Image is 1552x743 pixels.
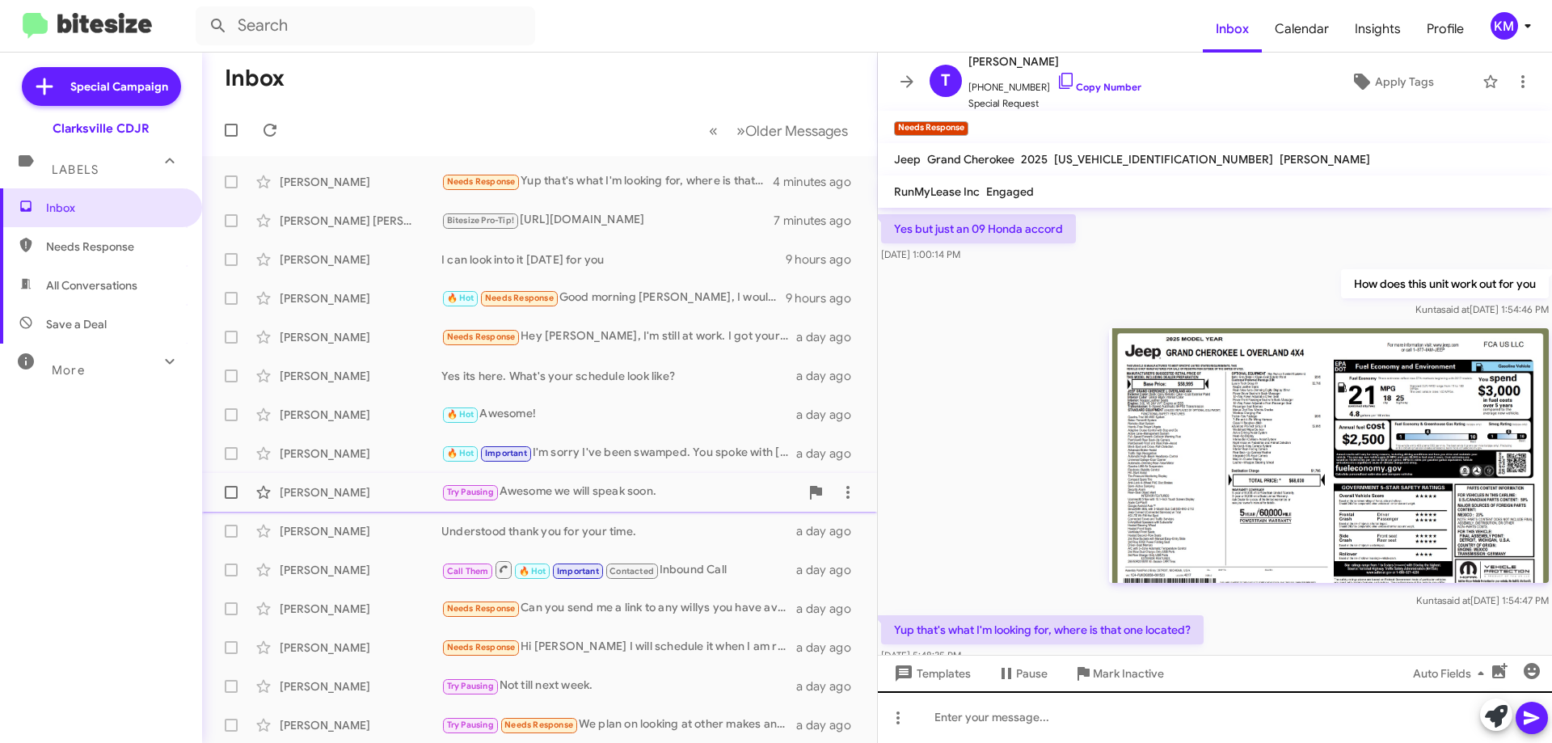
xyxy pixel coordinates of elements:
[1021,152,1048,167] span: 2025
[280,407,441,423] div: [PERSON_NAME]
[52,363,85,378] span: More
[504,720,573,730] span: Needs Response
[786,290,864,306] div: 9 hours ago
[1375,67,1434,96] span: Apply Tags
[1477,12,1534,40] button: KM
[796,562,864,578] div: a day ago
[1441,303,1470,315] span: said at
[968,52,1141,71] span: [PERSON_NAME]
[441,599,796,618] div: Can you send me a link to any willys you have available?
[1442,594,1470,606] span: said at
[699,114,727,147] button: Previous
[280,640,441,656] div: [PERSON_NAME]
[441,289,786,307] div: Good morning [PERSON_NAME], I would consider selling my Glc for another Glc.
[1415,303,1549,315] span: Kunta [DATE] 1:54:46 PM
[881,615,1204,644] p: Yup that's what I'm looking for, where is that one located?
[894,184,980,199] span: RunMyLease Inc
[1414,6,1477,53] a: Profile
[986,184,1034,199] span: Engaged
[927,152,1014,167] span: Grand Cherokee
[1280,152,1370,167] span: [PERSON_NAME]
[441,483,799,501] div: Awesome we will speak soon.
[447,487,494,497] span: Try Pausing
[447,603,516,614] span: Needs Response
[796,329,864,345] div: a day ago
[447,642,516,652] span: Needs Response
[280,484,441,500] div: [PERSON_NAME]
[796,368,864,384] div: a day ago
[984,659,1061,688] button: Pause
[225,65,285,91] h1: Inbox
[894,121,968,136] small: Needs Response
[796,640,864,656] div: a day ago
[700,114,858,147] nav: Page navigation example
[46,277,137,293] span: All Conversations
[70,78,168,95] span: Special Campaign
[441,405,796,424] div: Awesome!
[968,95,1141,112] span: Special Request
[786,251,864,268] div: 9 hours ago
[773,174,864,190] div: 4 minutes ago
[1342,6,1414,53] span: Insights
[745,122,848,140] span: Older Messages
[447,681,494,691] span: Try Pausing
[46,200,183,216] span: Inbox
[441,172,773,191] div: Yup that's what I'm looking for, where is that one located?
[280,329,441,345] div: [PERSON_NAME]
[609,566,654,576] span: Contacted
[46,316,107,332] span: Save a Deal
[796,407,864,423] div: a day ago
[280,368,441,384] div: [PERSON_NAME]
[1416,594,1549,606] span: Kunta [DATE] 1:54:47 PM
[1203,6,1262,53] a: Inbox
[441,327,796,346] div: Hey [PERSON_NAME], I'm still at work. I got your voice mail. Do you have a price for me on the [G...
[447,566,489,576] span: Call Them
[280,678,441,694] div: [PERSON_NAME]
[22,67,181,106] a: Special Campaign
[727,114,858,147] button: Next
[796,678,864,694] div: a day ago
[774,213,864,229] div: 7 minutes ago
[441,716,796,734] div: We plan on looking at other makes and models. Grand Cherokee was only our first time out. We will...
[280,445,441,462] div: [PERSON_NAME]
[53,120,150,137] div: Clarksville CDJR
[441,523,796,539] div: Understood thank you for your time.
[447,409,474,420] span: 🔥 Hot
[46,239,183,255] span: Needs Response
[1341,269,1549,298] p: How does this unit work out for you
[891,659,971,688] span: Templates
[441,251,786,268] div: I can look into it [DATE] for you
[280,562,441,578] div: [PERSON_NAME]
[968,71,1141,95] span: [PHONE_NUMBER]
[485,293,554,303] span: Needs Response
[441,211,774,230] div: [URL][DOMAIN_NAME]
[796,601,864,617] div: a day ago
[1491,12,1518,40] div: KM
[447,293,474,303] span: 🔥 Hot
[894,152,921,167] span: Jeep
[441,638,796,656] div: Hi [PERSON_NAME] I will schedule it when I am ready thanks
[796,523,864,539] div: a day ago
[1056,81,1141,93] a: Copy Number
[1061,659,1177,688] button: Mark Inactive
[280,213,441,229] div: [PERSON_NAME] [PERSON_NAME]
[441,677,796,695] div: Not till next week.
[280,601,441,617] div: [PERSON_NAME]
[1109,328,1549,583] img: MEfa231728341114c869711f924617d722
[1054,152,1273,167] span: [US_VEHICLE_IDENTIFICATION_NUMBER]
[1262,6,1342,53] a: Calendar
[447,176,516,187] span: Needs Response
[1400,659,1503,688] button: Auto Fields
[447,215,514,226] span: Bitesize Pro-Tip!
[557,566,599,576] span: Important
[941,68,951,94] span: T
[280,174,441,190] div: [PERSON_NAME]
[881,649,961,661] span: [DATE] 5:48:35 PM
[881,248,960,260] span: [DATE] 1:00:14 PM
[485,448,527,458] span: Important
[709,120,718,141] span: «
[1093,659,1164,688] span: Mark Inactive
